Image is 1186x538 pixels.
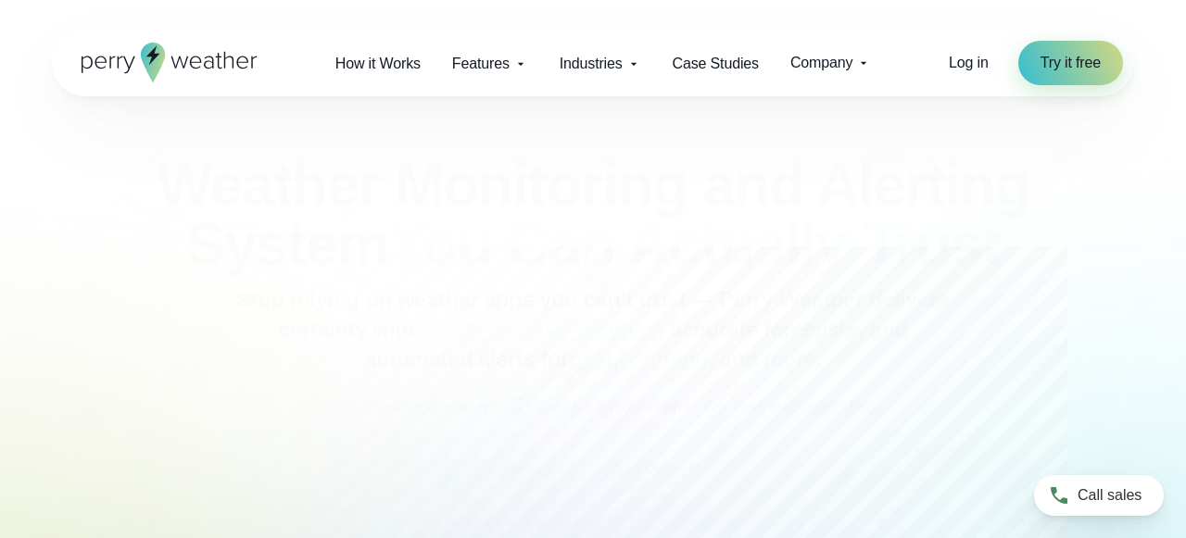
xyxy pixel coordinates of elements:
[1018,41,1123,85] a: Try it free
[560,53,623,75] span: Industries
[949,52,989,74] a: Log in
[673,53,759,75] span: Case Studies
[320,44,436,82] a: How it Works
[790,52,852,74] span: Company
[1034,475,1164,516] a: Call sales
[657,44,775,82] a: Case Studies
[452,53,510,75] span: Features
[335,53,421,75] span: How it Works
[1078,484,1142,507] span: Call sales
[1041,52,1101,74] span: Try it free
[949,55,989,70] span: Log in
